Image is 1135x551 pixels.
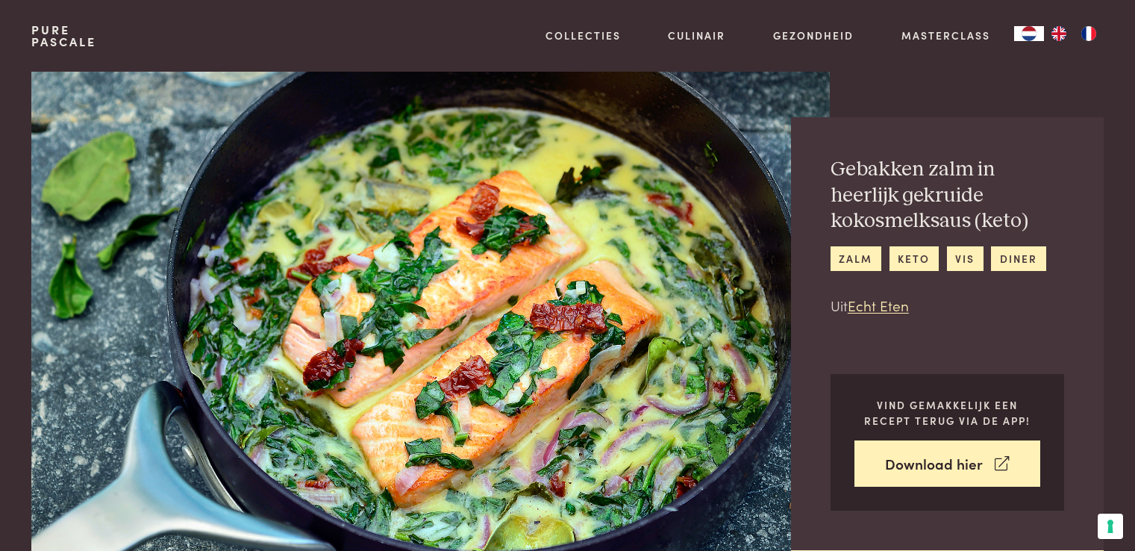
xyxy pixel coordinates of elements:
[854,397,1040,428] p: Vind gemakkelijk een recept terug via de app!
[831,157,1064,234] h2: Gebakken zalm in heerlijk gekruide kokosmelksaus (keto)
[947,246,984,271] a: vis
[1098,514,1123,539] button: Uw voorkeuren voor toestemming voor trackingtechnologieën
[901,28,990,43] a: Masterclass
[1014,26,1044,41] div: Language
[773,28,854,43] a: Gezondheid
[1044,26,1104,41] ul: Language list
[1074,26,1104,41] a: FR
[889,246,939,271] a: keto
[31,24,96,48] a: PurePascale
[31,72,829,551] img: Gebakken zalm in heerlijk gekruide kokosmelksaus (keto)
[545,28,621,43] a: Collecties
[1044,26,1074,41] a: EN
[854,441,1040,488] a: Download hier
[1014,26,1104,41] aside: Language selected: Nederlands
[1014,26,1044,41] a: NL
[848,295,909,315] a: Echt Eten
[668,28,725,43] a: Culinair
[831,295,1064,317] p: Uit
[991,246,1045,271] a: diner
[831,246,881,271] a: zalm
